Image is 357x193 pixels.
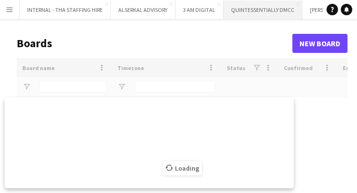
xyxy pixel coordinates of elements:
iframe: Popup CTA [5,98,294,188]
button: 3 AM DIGITAL [175,0,223,19]
button: INTERNAL - THA STAFFING HIRE [19,0,111,19]
h1: Boards [17,36,292,51]
button: QUINTESSENTIALLY DMCC [223,0,302,19]
a: New Board [292,34,347,53]
button: ALSERKAL ADVISORY [111,0,175,19]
